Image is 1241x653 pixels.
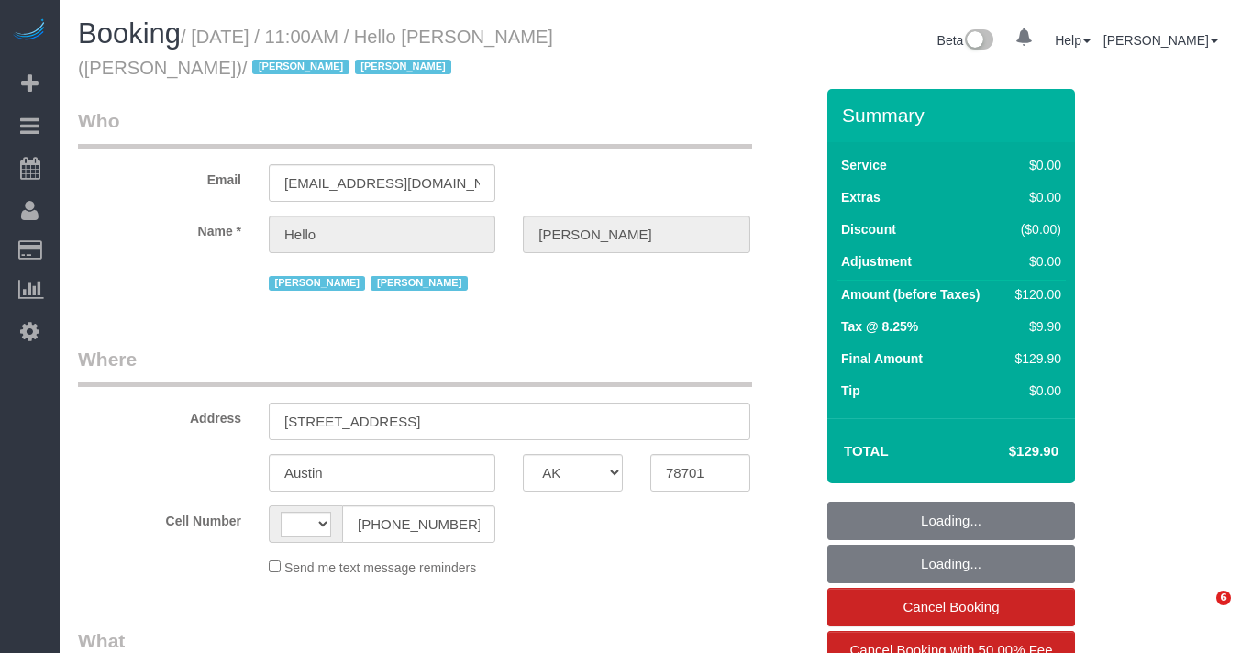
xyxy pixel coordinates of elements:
[11,18,48,44] img: Automaid Logo
[841,188,881,206] label: Extras
[842,105,1066,126] h3: Summary
[1179,591,1223,635] iframe: Intercom live chat
[841,349,923,368] label: Final Amount
[827,588,1075,626] a: Cancel Booking
[371,276,467,291] span: [PERSON_NAME]
[269,216,495,253] input: First Name
[1055,33,1091,48] a: Help
[1008,252,1061,271] div: $0.00
[841,252,912,271] label: Adjustment
[269,164,495,202] input: Email
[1008,317,1061,336] div: $9.90
[523,216,749,253] input: Last Name
[954,444,1058,459] h4: $129.90
[841,382,860,400] label: Tip
[1103,33,1218,48] a: [PERSON_NAME]
[78,346,752,387] legend: Where
[841,156,887,174] label: Service
[284,560,476,575] span: Send me text message reminders
[78,17,181,50] span: Booking
[78,27,553,78] small: / [DATE] / 11:00AM / Hello [PERSON_NAME] ([PERSON_NAME])
[342,505,495,543] input: Cell Number
[252,60,349,74] span: [PERSON_NAME]
[1008,220,1061,238] div: ($0.00)
[1216,591,1231,605] span: 6
[269,276,365,291] span: [PERSON_NAME]
[841,220,896,238] label: Discount
[355,60,451,74] span: [PERSON_NAME]
[1008,188,1061,206] div: $0.00
[64,164,255,189] label: Email
[269,454,495,492] input: City
[1008,156,1061,174] div: $0.00
[937,33,994,48] a: Beta
[78,107,752,149] legend: Who
[1008,349,1061,368] div: $129.90
[841,285,980,304] label: Amount (before Taxes)
[844,443,889,459] strong: Total
[963,29,993,53] img: New interface
[1008,382,1061,400] div: $0.00
[64,403,255,427] label: Address
[841,317,918,336] label: Tax @ 8.25%
[1008,285,1061,304] div: $120.00
[242,58,457,78] span: /
[64,505,255,530] label: Cell Number
[64,216,255,240] label: Name *
[650,454,750,492] input: Zip Code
